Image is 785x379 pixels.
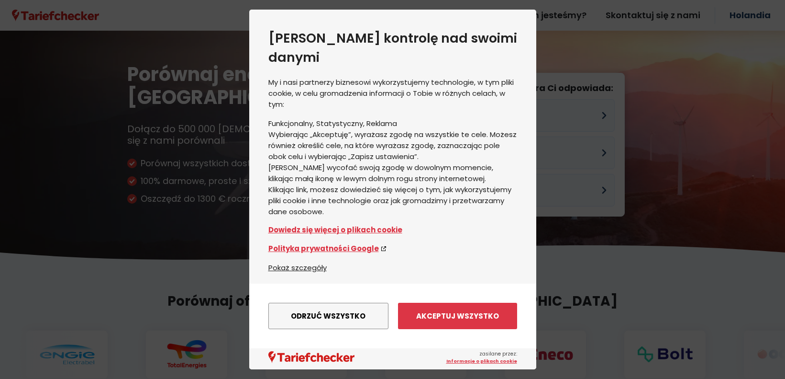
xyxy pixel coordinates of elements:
[446,358,517,365] a: Informacje o plikach cookie
[479,350,517,357] font: zasilane przez:
[268,262,327,273] button: Pokaż szczegóły
[268,29,517,66] font: [PERSON_NAME] kontrolę nad swoimi danymi
[268,243,379,253] font: Polityka prywatności Google
[268,184,511,217] font: Klikając link, możesz dowiedzieć się więcej o tym, jak wykorzystujemy pliki cookie i inne technol...
[268,303,388,329] button: Odrzuć wszystko
[268,129,517,161] font: Wybierając „Akceptuję”, wyrażasz zgodę na wszystkie te cele. Możesz również określić cele, na któ...
[398,303,517,329] button: Akceptuj wszystko
[268,352,354,364] img: logo
[268,243,517,254] a: Polityka prywatności Google
[268,263,327,273] font: Pokaż szczegóły
[291,311,365,321] font: Odrzuć wszystko
[268,162,493,184] font: [PERSON_NAME] wycofać swoją zgodę w dowolnym momencie, klikając małą ikonę w lewym dolnym rogu st...
[268,224,517,235] a: Dowiedz się więcej o plikach cookie
[366,118,397,128] font: Reklama
[416,311,499,321] font: Akceptuj wszystko
[316,118,363,128] font: Statystyczny
[249,284,536,348] div: menu
[268,118,313,128] font: Funkcjonalny
[268,77,514,109] font: My i nasi partnerzy biznesowi wykorzystujemy technologie, w tym pliki cookie, w celu gromadzenia ...
[268,225,402,235] font: Dowiedz się więcej o plikach cookie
